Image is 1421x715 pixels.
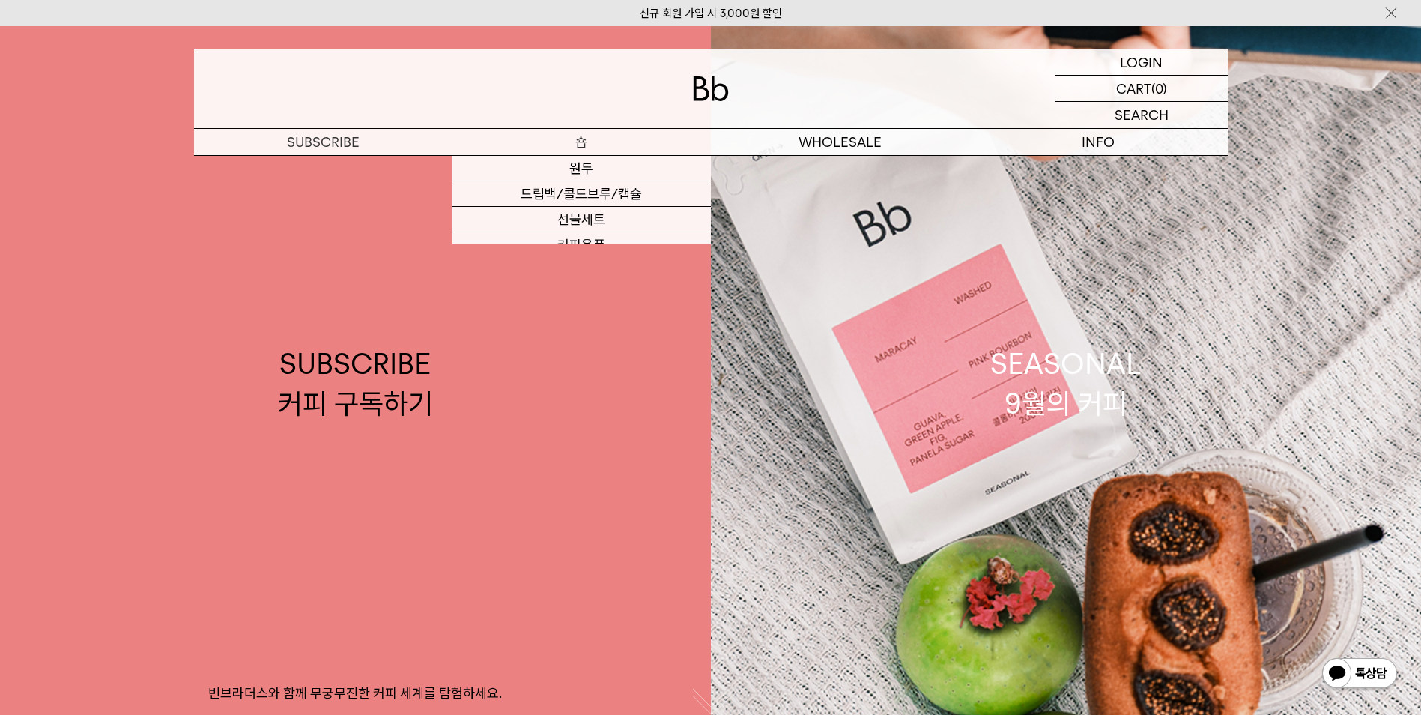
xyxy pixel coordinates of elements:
div: SUBSCRIBE 커피 구독하기 [278,344,433,423]
p: INFO [969,129,1228,155]
a: SUBSCRIBE [194,129,452,155]
a: 커피용품 [452,232,711,258]
div: SEASONAL 9월의 커피 [990,344,1142,423]
a: 원두 [452,156,711,181]
a: 드립백/콜드브루/캡슐 [452,181,711,207]
p: SEARCH [1115,102,1169,128]
a: 선물세트 [452,207,711,232]
p: (0) [1151,76,1167,101]
p: LOGIN [1120,49,1163,75]
p: CART [1116,76,1151,101]
a: 숍 [452,129,711,155]
p: WHOLESALE [711,129,969,155]
a: LOGIN [1055,49,1228,76]
img: 로고 [693,76,729,101]
img: 카카오톡 채널 1:1 채팅 버튼 [1321,657,1399,693]
a: CART (0) [1055,76,1228,102]
a: 신규 회원 가입 시 3,000원 할인 [640,7,782,20]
